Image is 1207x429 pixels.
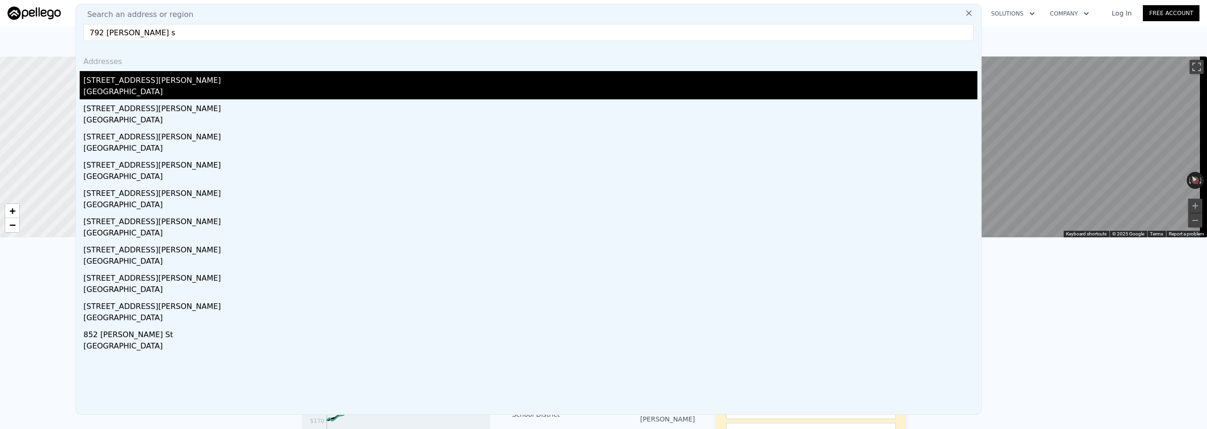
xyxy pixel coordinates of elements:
div: [GEOGRAPHIC_DATA] [83,86,977,99]
span: Search an address or region [80,9,193,20]
a: Log In [1100,8,1143,18]
div: [STREET_ADDRESS][PERSON_NAME] [83,241,977,256]
div: [STREET_ADDRESS][PERSON_NAME] [83,128,977,143]
img: Pellego [8,7,61,20]
div: [STREET_ADDRESS][PERSON_NAME] [83,269,977,284]
div: [STREET_ADDRESS][PERSON_NAME] [83,71,977,86]
div: Addresses [80,49,977,71]
button: Reset the view [1187,171,1203,189]
button: Keyboard shortcuts [1066,231,1107,237]
button: Company [1042,5,1097,22]
button: Zoom in [1188,199,1202,213]
tspan: $170 [310,418,324,424]
div: [GEOGRAPHIC_DATA] [83,227,977,241]
a: Free Account [1143,5,1199,21]
button: Rotate clockwise [1199,172,1204,189]
div: [GEOGRAPHIC_DATA] [83,143,977,156]
div: [GEOGRAPHIC_DATA] [83,284,977,297]
input: Enter an address, city, region, neighborhood or zip code [83,24,974,41]
button: Toggle fullscreen view [1190,60,1204,74]
a: Report a problem [1169,231,1204,236]
div: [GEOGRAPHIC_DATA] [83,199,977,212]
div: [GEOGRAPHIC_DATA] [83,256,977,269]
a: Zoom in [5,204,19,218]
div: [STREET_ADDRESS][PERSON_NAME] [83,212,977,227]
button: Solutions [984,5,1042,22]
div: [GEOGRAPHIC_DATA] [83,171,977,184]
span: © 2025 Google [1112,231,1144,236]
div: [STREET_ADDRESS][PERSON_NAME] [83,184,977,199]
a: Terms [1150,231,1163,236]
div: [STREET_ADDRESS][PERSON_NAME] [83,297,977,312]
button: Rotate counterclockwise [1187,172,1192,189]
span: − [9,219,16,231]
span: + [9,205,16,217]
div: [GEOGRAPHIC_DATA] [83,114,977,128]
div: 852 [PERSON_NAME] St [83,325,977,340]
button: Zoom out [1188,213,1202,227]
div: [STREET_ADDRESS][PERSON_NAME] [83,156,977,171]
div: [STREET_ADDRESS][PERSON_NAME] [83,99,977,114]
a: Zoom out [5,218,19,232]
div: [GEOGRAPHIC_DATA] [83,340,977,354]
div: [GEOGRAPHIC_DATA] [83,312,977,325]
